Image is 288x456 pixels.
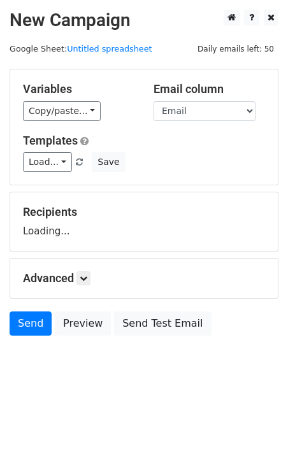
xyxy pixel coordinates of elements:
[10,44,152,53] small: Google Sheet:
[224,395,288,456] iframe: Chat Widget
[10,10,278,31] h2: New Campaign
[92,152,125,172] button: Save
[55,311,111,336] a: Preview
[23,205,265,219] h5: Recipients
[23,134,78,147] a: Templates
[23,101,101,121] a: Copy/paste...
[154,82,265,96] h5: Email column
[23,152,72,172] a: Load...
[10,311,52,336] a: Send
[23,205,265,238] div: Loading...
[67,44,152,53] a: Untitled spreadsheet
[193,44,278,53] a: Daily emails left: 50
[114,311,211,336] a: Send Test Email
[23,82,134,96] h5: Variables
[193,42,278,56] span: Daily emails left: 50
[23,271,265,285] h5: Advanced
